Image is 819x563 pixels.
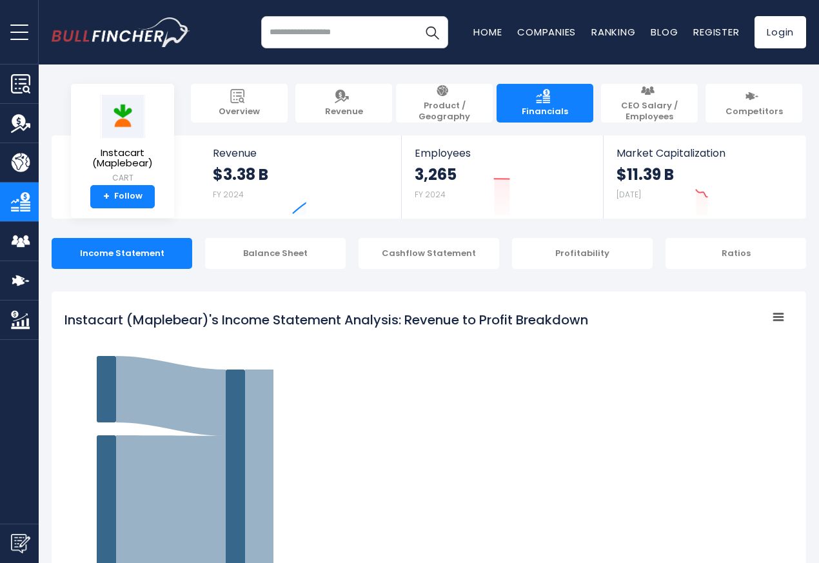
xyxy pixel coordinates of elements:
a: Revenue [295,84,392,123]
span: Revenue [325,106,363,117]
a: Login [755,16,806,48]
a: Employees 3,265 FY 2024 [402,135,602,219]
a: +Follow [90,185,155,208]
span: Instacart (Maplebear) [81,148,164,169]
div: Cashflow Statement [359,238,499,269]
small: CART [81,172,164,184]
small: FY 2024 [213,189,244,200]
div: Profitability [512,238,653,269]
strong: $3.38 B [213,164,268,184]
span: Overview [219,106,260,117]
a: CEO Salary / Employees [601,84,698,123]
a: Market Capitalization $11.39 B [DATE] [604,135,805,219]
tspan: Instacart (Maplebear)'s Income Statement Analysis: Revenue to Profit Breakdown [64,311,588,329]
a: Blog [651,25,678,39]
a: Financials [497,84,593,123]
strong: 3,265 [415,164,457,184]
small: FY 2024 [415,189,446,200]
span: Product / Geography [402,101,486,123]
a: Overview [191,84,288,123]
span: Employees [415,147,589,159]
a: Product / Geography [396,84,493,123]
a: Companies [517,25,576,39]
a: Home [473,25,502,39]
span: Competitors [725,106,783,117]
strong: $11.39 B [617,164,674,184]
button: Search [416,16,448,48]
a: Ranking [591,25,635,39]
div: Balance Sheet [205,238,346,269]
span: Revenue [213,147,389,159]
a: Go to homepage [52,17,190,47]
a: Register [693,25,739,39]
a: Revenue $3.38 B FY 2024 [200,135,402,219]
div: Ratios [666,238,806,269]
img: bullfincher logo [52,17,190,47]
a: Competitors [706,84,802,123]
span: Financials [522,106,568,117]
a: Instacart (Maplebear) CART [81,94,164,185]
div: Income Statement [52,238,192,269]
span: CEO Salary / Employees [607,101,691,123]
strong: + [103,191,110,202]
small: [DATE] [617,189,641,200]
span: Market Capitalization [617,147,792,159]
